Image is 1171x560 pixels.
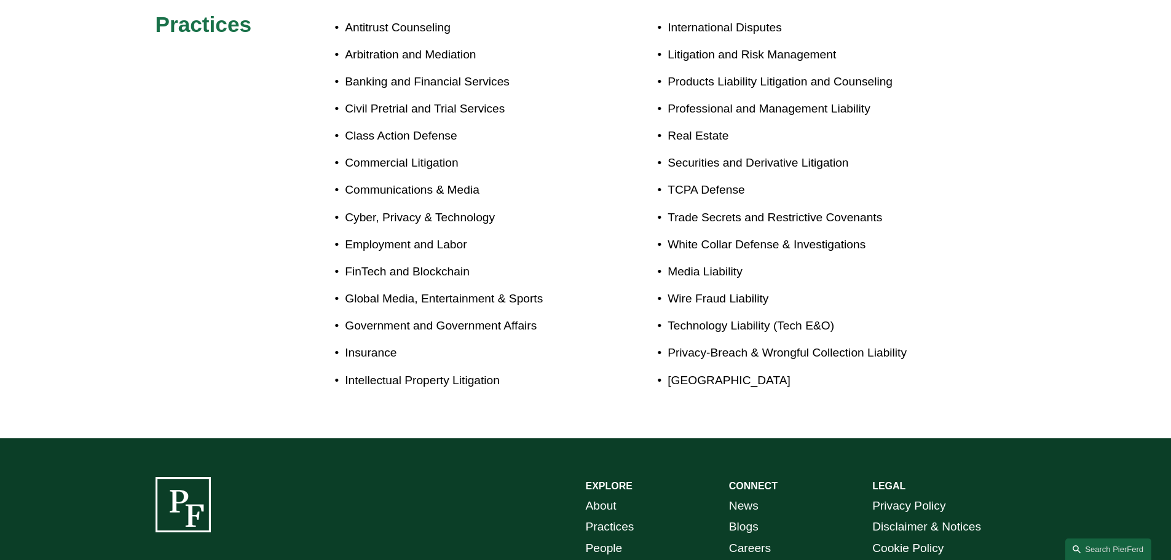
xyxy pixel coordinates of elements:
p: International Disputes [668,17,944,39]
p: Real Estate [668,125,944,147]
a: Disclaimer & Notices [872,516,981,538]
p: FinTech and Blockchain [345,261,585,283]
a: People [586,538,623,559]
a: About [586,495,617,517]
a: Cookie Policy [872,538,944,559]
a: Careers [729,538,771,559]
a: Search this site [1065,538,1151,560]
p: Employment and Labor [345,234,585,256]
a: Blogs [729,516,759,538]
p: Products Liability Litigation and Counseling [668,71,944,93]
p: [GEOGRAPHIC_DATA] [668,370,944,392]
p: Government and Government Affairs [345,315,585,337]
a: Practices [586,516,634,538]
p: Antitrust Counseling [345,17,585,39]
p: Intellectual Property Litigation [345,370,585,392]
p: Cyber, Privacy & Technology [345,207,585,229]
p: Media Liability [668,261,944,283]
strong: LEGAL [872,481,905,491]
p: White Collar Defense & Investigations [668,234,944,256]
p: Civil Pretrial and Trial Services [345,98,585,120]
p: Privacy-Breach & Wrongful Collection Liability [668,342,944,364]
p: Professional and Management Liability [668,98,944,120]
p: Communications & Media [345,179,585,201]
strong: CONNECT [729,481,778,491]
a: Privacy Policy [872,495,945,517]
p: Arbitration and Mediation [345,44,585,66]
p: Trade Secrets and Restrictive Covenants [668,207,944,229]
p: Class Action Defense [345,125,585,147]
a: News [729,495,759,517]
p: TCPA Defense [668,179,944,201]
p: Litigation and Risk Management [668,44,944,66]
p: Insurance [345,342,585,364]
p: Wire Fraud Liability [668,288,944,310]
p: Banking and Financial Services [345,71,585,93]
p: Global Media, Entertainment & Sports [345,288,585,310]
p: Securities and Derivative Litigation [668,152,944,174]
span: Practices [156,12,252,36]
strong: EXPLORE [586,481,633,491]
p: Commercial Litigation [345,152,585,174]
p: Technology Liability (Tech E&O) [668,315,944,337]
